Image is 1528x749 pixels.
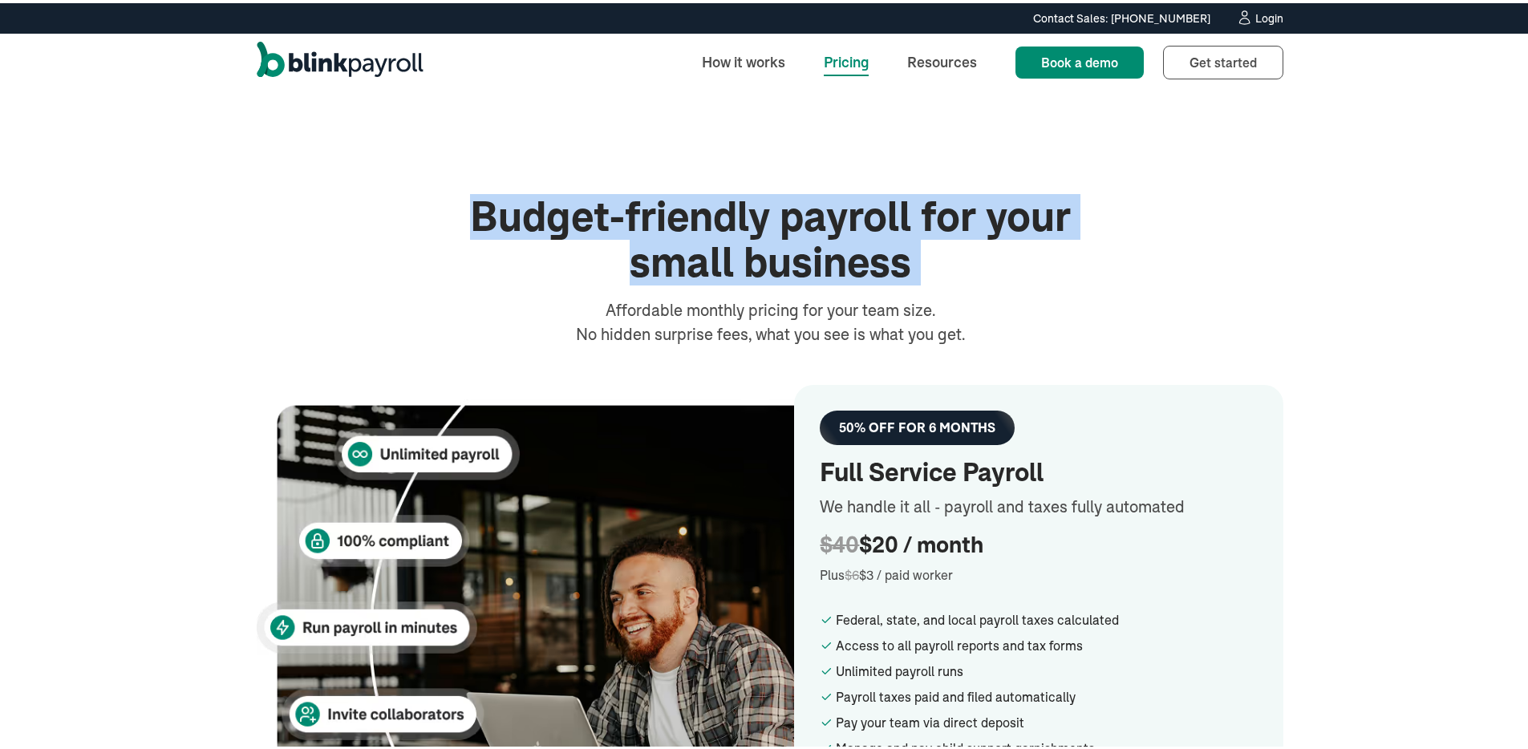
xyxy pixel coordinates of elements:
div: Plus $3 / paid worker [820,562,1258,581]
a: Pricing [811,42,882,76]
a: Get started [1163,43,1283,76]
a: home [257,38,424,80]
span: $6 [845,564,859,580]
div: $20 / month [820,528,1258,556]
a: Login [1236,6,1283,24]
span: Book a demo [1041,51,1118,67]
div: Pay your team via direct deposit [836,710,1258,729]
div: Payroll taxes paid and filed automatically [836,684,1258,703]
span: $40 [820,529,859,554]
div: We handle it all - payroll and taxes fully automated [820,492,1258,516]
h1: Budget-friendly payroll for your small business [449,191,1091,282]
div: Unlimited payroll runs [836,658,1258,678]
a: How it works [689,42,798,76]
a: Resources [894,42,990,76]
div: Federal, state, and local payroll taxes calculated [836,607,1258,626]
div: Login [1255,10,1283,21]
div: Access to all payroll reports and tax forms [836,633,1258,652]
a: Book a demo [1015,43,1144,75]
span: Get started [1190,51,1257,67]
div: Affordable monthly pricing for your team size. No hidden surprise fees, what you see is what you ... [571,295,969,343]
h2: Full Service Payroll [820,455,1258,485]
div: Contact Sales: [PHONE_NUMBER] [1033,7,1210,24]
div: 50% OFF FOR 6 MONTHS [839,417,995,432]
